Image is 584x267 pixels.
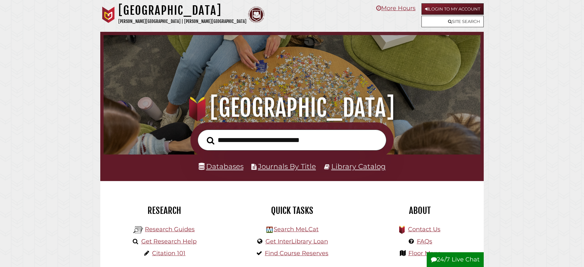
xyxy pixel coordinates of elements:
[331,162,386,171] a: Library Catalog
[361,205,479,216] h2: About
[266,227,273,233] img: Hekman Library Logo
[233,205,351,216] h2: Quick Tasks
[376,5,416,12] a: More Hours
[141,238,197,245] a: Get Research Help
[408,250,441,257] a: Floor Maps
[152,250,185,257] a: Citation 101
[204,135,218,147] button: Search
[133,225,143,235] img: Hekman Library Logo
[145,226,195,233] a: Research Guides
[421,3,484,15] a: Login to My Account
[265,238,328,245] a: Get InterLibrary Loan
[100,7,117,23] img: Calvin University
[207,136,214,145] i: Search
[417,238,432,245] a: FAQs
[274,226,319,233] a: Search MeLCat
[118,18,246,25] p: [PERSON_NAME][GEOGRAPHIC_DATA] | [PERSON_NAME][GEOGRAPHIC_DATA]
[118,3,246,18] h1: [GEOGRAPHIC_DATA]
[258,162,316,171] a: Journals By Title
[265,250,328,257] a: Find Course Reserves
[112,93,472,122] h1: [GEOGRAPHIC_DATA]
[408,226,440,233] a: Contact Us
[105,205,223,216] h2: Research
[421,16,484,27] a: Site Search
[199,162,243,171] a: Databases
[248,7,264,23] img: Calvin Theological Seminary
